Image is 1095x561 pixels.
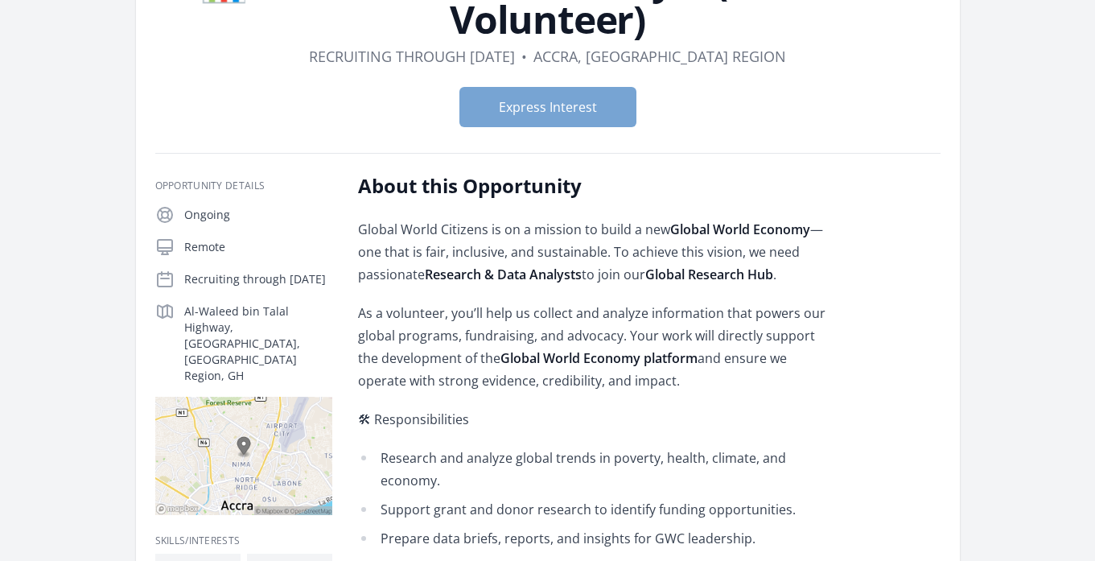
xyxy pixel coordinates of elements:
[500,349,698,367] strong: Global World Economy platform
[358,447,829,492] li: Research and analyze global trends in poverty, health, climate, and economy.
[358,302,829,392] p: As a volunteer, you’ll help us collect and analyze information that powers our global programs, f...
[184,207,332,223] p: Ongoing
[358,218,829,286] p: Global World Citizens is on a mission to build a new — one that is fair, inclusive, and sustainab...
[425,266,582,283] strong: Research & Data Analysts
[184,239,332,255] p: Remote
[358,527,829,550] li: Prepare data briefs, reports, and insights for GWC leadership.
[533,45,786,68] dd: Accra, [GEOGRAPHIC_DATA] Region
[358,498,829,521] li: Support grant and donor research to identify funding opportunities.
[459,87,636,127] button: Express Interest
[670,221,810,238] strong: Global World Economy
[155,397,332,515] img: Map
[184,303,332,384] p: Al-Waleed bin Talal Highway, [GEOGRAPHIC_DATA], [GEOGRAPHIC_DATA] Region, GH
[155,179,332,192] h3: Opportunity Details
[358,408,829,431] p: 🛠 Responsibilities
[155,534,332,547] h3: Skills/Interests
[358,173,829,199] h2: About this Opportunity
[521,45,527,68] div: •
[645,266,773,283] strong: Global Research Hub
[309,45,515,68] dd: Recruiting through [DATE]
[184,271,332,287] p: Recruiting through [DATE]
